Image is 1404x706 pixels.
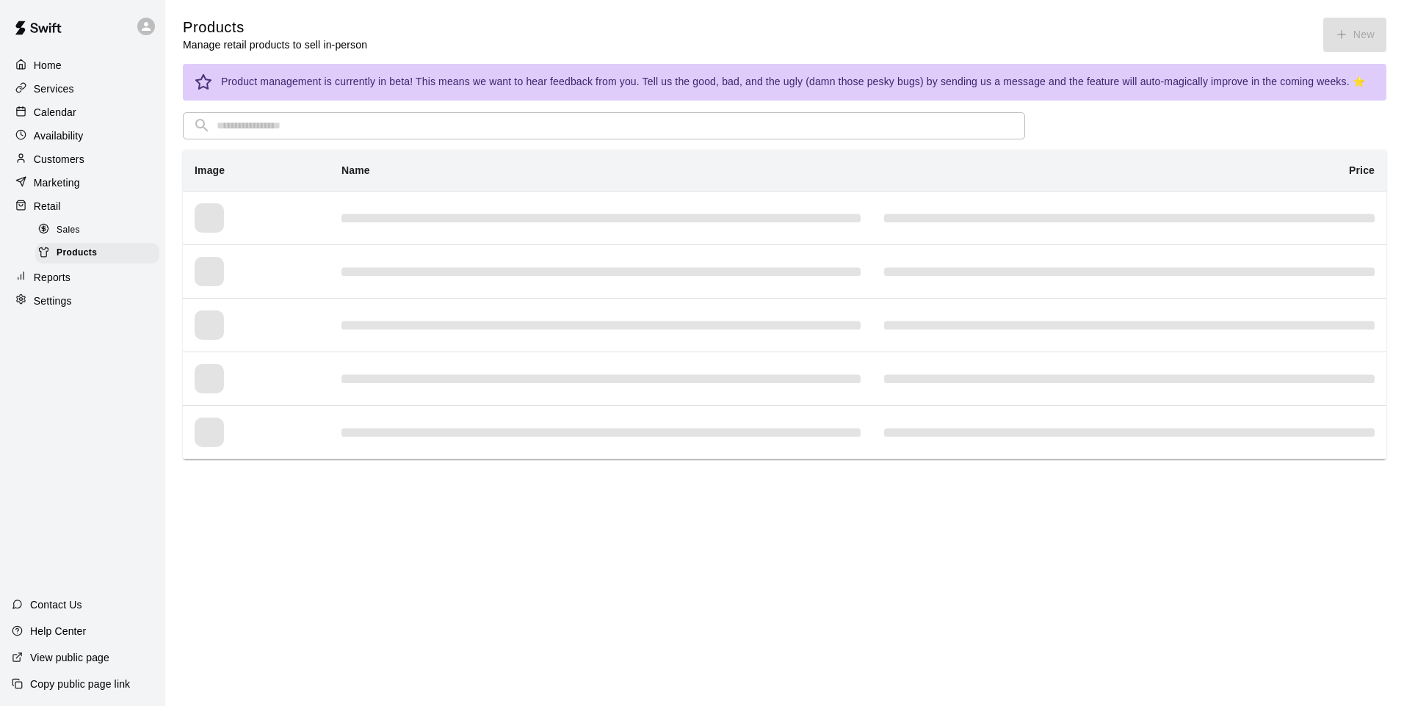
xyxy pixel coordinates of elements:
p: Copy public page link [30,677,130,691]
p: Calendar [34,105,76,120]
p: Retail [34,199,61,214]
b: Price [1349,164,1375,176]
a: Products [35,241,165,264]
h5: Products [183,18,367,37]
div: Product management is currently in beta! This means we want to hear feedback from you. Tell us th... [221,68,1365,96]
p: Reports [34,270,70,285]
p: Services [34,81,74,96]
span: Sales [57,223,80,238]
a: Reports [12,266,153,288]
a: Customers [12,148,153,170]
p: Help Center [30,624,86,638]
div: Products [35,243,159,263]
a: Settings [12,290,153,312]
p: Manage retail products to sell in-person [183,37,367,52]
a: Marketing [12,172,153,194]
p: Customers [34,152,84,167]
span: Products [57,246,97,261]
p: Settings [34,294,72,308]
a: Home [12,54,153,76]
p: Contact Us [30,597,82,612]
p: Home [34,58,62,73]
p: View public page [30,650,109,665]
a: Retail [12,195,153,217]
a: Services [12,78,153,100]
a: sending us a message [941,76,1046,87]
p: Marketing [34,175,80,190]
div: Sales [35,220,159,241]
a: Sales [35,219,165,241]
b: Name [341,164,370,176]
a: Availability [12,125,153,147]
b: Image [195,164,225,176]
table: simple table [183,150,1386,459]
a: Calendar [12,101,153,123]
p: Availability [34,128,84,143]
